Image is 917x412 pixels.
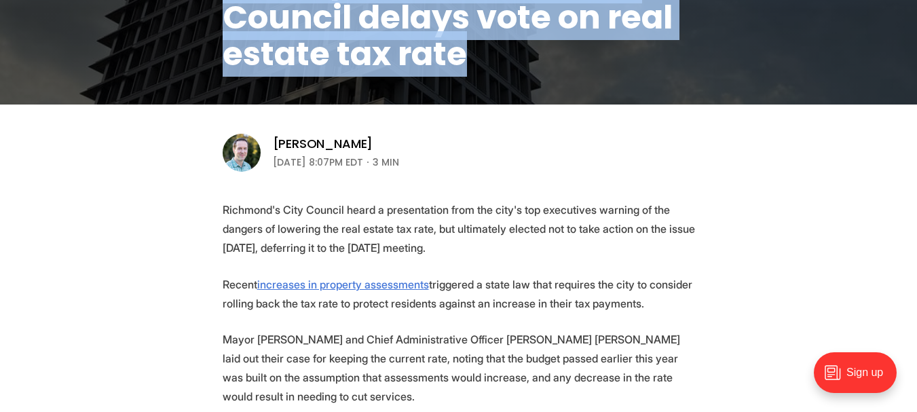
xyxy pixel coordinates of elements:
a: increases in property assessments [257,278,429,291]
time: [DATE] 8:07PM EDT [273,154,363,170]
p: Mayor [PERSON_NAME] and Chief Administrative Officer [PERSON_NAME] [PERSON_NAME] laid out their c... [223,330,695,406]
span: 3 min [373,154,399,170]
p: Richmond's City Council heard a presentation from the city's top executives warning of the danger... [223,200,695,257]
img: Michael Phillips [223,134,261,172]
iframe: portal-trigger [802,345,917,412]
a: [PERSON_NAME] [273,136,373,152]
p: Recent triggered a state law that requires the city to consider rolling back the tax rate to prot... [223,275,695,313]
